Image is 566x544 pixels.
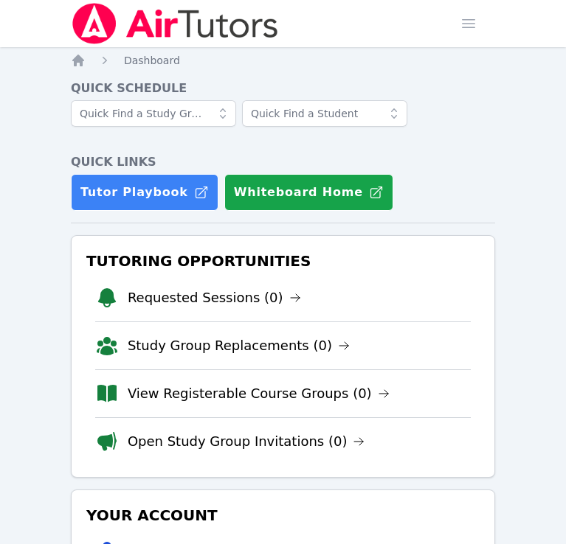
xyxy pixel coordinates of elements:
[128,431,365,452] a: Open Study Group Invitations (0)
[83,248,483,274] h3: Tutoring Opportunities
[71,100,236,127] input: Quick Find a Study Group
[71,80,495,97] h4: Quick Schedule
[124,53,180,68] a: Dashboard
[128,335,350,356] a: Study Group Replacements (0)
[71,53,495,68] nav: Breadcrumb
[71,3,280,44] img: Air Tutors
[242,100,407,127] input: Quick Find a Student
[71,174,218,211] a: Tutor Playbook
[83,502,483,529] h3: Your Account
[71,153,495,171] h4: Quick Links
[224,174,393,211] button: Whiteboard Home
[128,287,301,308] a: Requested Sessions (0)
[124,55,180,66] span: Dashboard
[128,383,390,404] a: View Registerable Course Groups (0)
